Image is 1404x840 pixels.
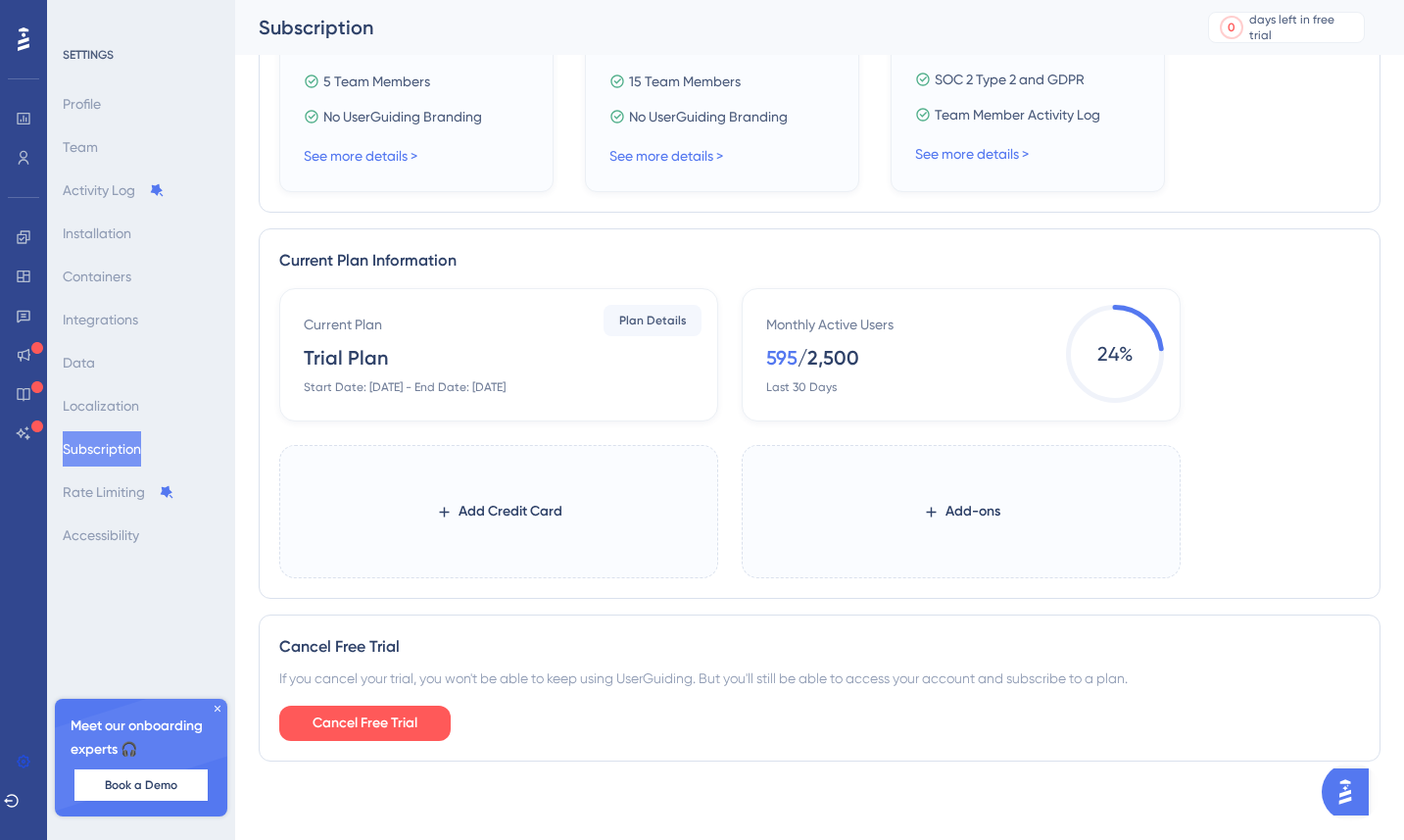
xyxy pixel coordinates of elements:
[1228,20,1235,35] div: 0
[935,103,1100,126] span: Team Member Activity Log
[279,706,451,741] button: Cancel Free Trial
[313,712,417,735] span: Cancel Free Trial
[63,518,139,553] button: Accessibility
[63,173,165,208] button: Activity Log
[945,500,1000,523] span: Add-ons
[63,129,98,165] button: Team
[63,431,141,467] button: Subscription
[63,47,221,63] div: SETTINGS
[1066,305,1164,403] span: 24 %
[71,715,212,762] span: Meet our onboarding experts 🎧
[63,86,101,122] button: Profile
[259,14,1159,41] div: Subscription
[766,344,798,371] div: 595
[798,344,859,371] div: / 2,500
[304,344,388,371] div: Trial Plan
[1249,12,1358,43] div: days left in free trial
[105,777,177,793] span: Book a Demo
[279,249,1360,272] div: Current Plan Information
[766,379,837,395] div: Last 30 Days
[609,148,723,164] a: See more details >
[63,345,95,380] button: Data
[915,146,1029,162] a: See more details >
[629,105,788,128] span: No UserGuiding Branding
[63,474,174,510] button: Rate Limiting
[629,70,741,93] span: 15 Team Members
[279,635,1360,659] div: Cancel Free Trial
[604,305,702,336] button: Plan Details
[74,769,208,801] button: Book a Demo
[323,70,430,93] span: 5 Team Members
[1322,763,1380,821] iframe: UserGuiding AI Assistant Launcher
[459,500,562,523] span: Add Credit Card
[279,667,1360,690] div: If you cancel your trial, you won't be able to keep using UserGuiding. But you'll still be able t...
[63,216,131,251] button: Installation
[63,302,138,337] button: Integrations
[304,313,382,336] div: Current Plan
[766,313,894,336] div: Monthly Active Users
[892,494,1032,529] button: Add-ons
[323,105,482,128] span: No UserGuiding Branding
[63,259,131,294] button: Containers
[619,313,687,328] span: Plan Details
[935,68,1085,91] span: SOC 2 Type 2 and GDPR
[405,494,594,529] button: Add Credit Card
[63,388,139,423] button: Localization
[304,379,506,395] div: Start Date: [DATE] - End Date: [DATE]
[304,148,417,164] a: See more details >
